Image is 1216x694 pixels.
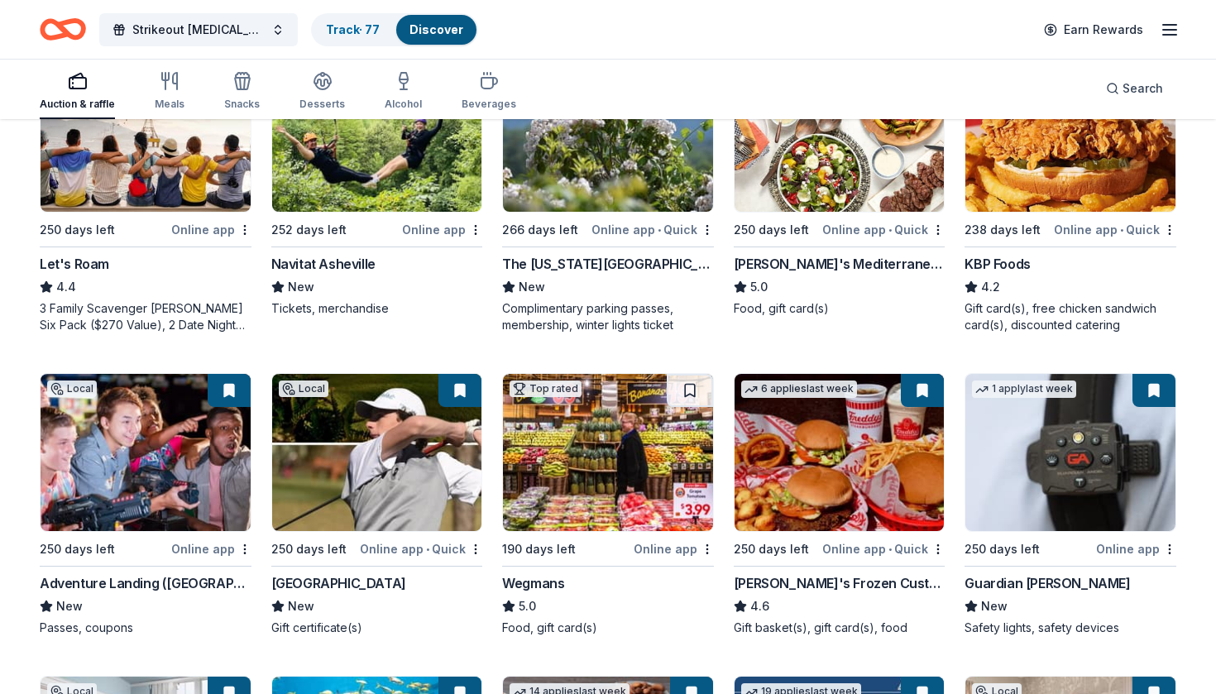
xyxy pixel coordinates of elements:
[888,543,892,556] span: •
[965,539,1040,559] div: 250 days left
[502,254,714,274] div: The [US_STATE][GEOGRAPHIC_DATA]
[502,220,578,240] div: 266 days left
[462,98,516,111] div: Beverages
[271,573,406,593] div: [GEOGRAPHIC_DATA]
[40,98,115,111] div: Auction & raffle
[502,300,714,333] div: Complimentary parking passes, membership, winter lights ticket
[40,373,251,636] a: Image for Adventure Landing (Raleigh)Local250 days leftOnline appAdventure Landing ([GEOGRAPHIC_D...
[41,374,251,531] img: Image for Adventure Landing (Raleigh)
[735,374,945,531] img: Image for Freddy's Frozen Custard & Steakburgers
[1034,15,1153,45] a: Earn Rewards
[1096,538,1176,559] div: Online app
[155,65,184,119] button: Meals
[271,620,483,636] div: Gift certificate(s)
[822,538,945,559] div: Online app Quick
[271,539,347,559] div: 250 days left
[40,220,115,240] div: 250 days left
[1120,223,1123,237] span: •
[734,620,946,636] div: Gift basket(s), gift card(s), food
[271,254,376,274] div: Navitat Asheville
[40,539,115,559] div: 250 days left
[279,381,328,397] div: Local
[56,596,83,616] span: New
[462,65,516,119] button: Beverages
[888,223,892,237] span: •
[734,373,946,636] a: Image for Freddy's Frozen Custard & Steakburgers6 applieslast week250 days leftOnline app•Quick[P...
[591,219,714,240] div: Online app Quick
[299,98,345,111] div: Desserts
[271,300,483,317] div: Tickets, merchandise
[40,54,251,333] a: Image for Let's Roam1 applylast week250 days leftOnline appLet's Roam4.43 Family Scavenger [PERSO...
[503,374,713,531] img: Image for Wegmans
[519,596,536,616] span: 5.0
[750,596,769,616] span: 4.6
[634,538,714,559] div: Online app
[750,277,768,297] span: 5.0
[40,65,115,119] button: Auction & raffle
[965,374,1175,531] img: Image for Guardian Angel Device
[40,254,109,274] div: Let's Roam
[502,54,714,333] a: Image for The North Carolina ArboretumLocal266 days leftOnline app•QuickThe [US_STATE][GEOGRAPHIC...
[965,220,1041,240] div: 238 days left
[734,220,809,240] div: 250 days left
[288,277,314,297] span: New
[734,573,946,593] div: [PERSON_NAME]'s Frozen Custard & Steakburgers
[965,620,1176,636] div: Safety lights, safety devices
[965,54,1176,333] a: Image for KBP Foods9 applieslast week238 days leftOnline app•QuickKBP Foods4.2Gift card(s), free ...
[1123,79,1163,98] span: Search
[224,65,260,119] button: Snacks
[271,54,483,317] a: Image for Navitat AshevilleLocal252 days leftOnline appNavitat AshevilleNewTickets, merchandise
[734,254,946,274] div: [PERSON_NAME]'s Mediterranean Cafe
[132,20,265,40] span: Strikeout [MEDICAL_DATA]
[502,620,714,636] div: Food, gift card(s)
[99,13,298,46] button: Strikeout [MEDICAL_DATA]
[171,538,251,559] div: Online app
[271,373,483,636] a: Image for Beau Rivage Golf & ResortLocal250 days leftOnline app•Quick[GEOGRAPHIC_DATA]NewGift cer...
[658,223,661,237] span: •
[409,22,463,36] a: Discover
[224,98,260,111] div: Snacks
[965,254,1030,274] div: KBP Foods
[385,98,422,111] div: Alcohol
[47,381,97,397] div: Local
[41,55,251,212] img: Image for Let's Roam
[734,539,809,559] div: 250 days left
[1054,219,1176,240] div: Online app Quick
[40,573,251,593] div: Adventure Landing ([GEOGRAPHIC_DATA])
[426,543,429,556] span: •
[271,220,347,240] div: 252 days left
[519,277,545,297] span: New
[965,373,1176,636] a: Image for Guardian Angel Device1 applylast week250 days leftOnline appGuardian [PERSON_NAME]NewSa...
[503,55,713,212] img: Image for The North Carolina Arboretum
[171,219,251,240] div: Online app
[502,539,576,559] div: 190 days left
[326,22,380,36] a: Track· 77
[272,55,482,212] img: Image for Navitat Asheville
[972,381,1076,398] div: 1 apply last week
[272,374,482,531] img: Image for Beau Rivage Golf & Resort
[502,373,714,636] a: Image for WegmansTop rated190 days leftOnline appWegmans5.0Food, gift card(s)
[56,277,76,297] span: 4.4
[981,596,1008,616] span: New
[385,65,422,119] button: Alcohol
[1093,72,1176,105] button: Search
[965,55,1175,212] img: Image for KBP Foods
[502,573,564,593] div: Wegmans
[510,381,582,397] div: Top rated
[822,219,945,240] div: Online app Quick
[965,573,1130,593] div: Guardian [PERSON_NAME]
[40,300,251,333] div: 3 Family Scavenger [PERSON_NAME] Six Pack ($270 Value), 2 Date Night Scavenger [PERSON_NAME] Two ...
[155,98,184,111] div: Meals
[299,65,345,119] button: Desserts
[735,55,945,212] img: Image for Taziki's Mediterranean Cafe
[734,300,946,317] div: Food, gift card(s)
[288,596,314,616] span: New
[741,381,857,398] div: 6 applies last week
[734,54,946,317] a: Image for Taziki's Mediterranean Cafe2 applieslast week250 days leftOnline app•Quick[PERSON_NAME]...
[981,277,1000,297] span: 4.2
[40,10,86,49] a: Home
[40,620,251,636] div: Passes, coupons
[360,538,482,559] div: Online app Quick
[402,219,482,240] div: Online app
[311,13,478,46] button: Track· 77Discover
